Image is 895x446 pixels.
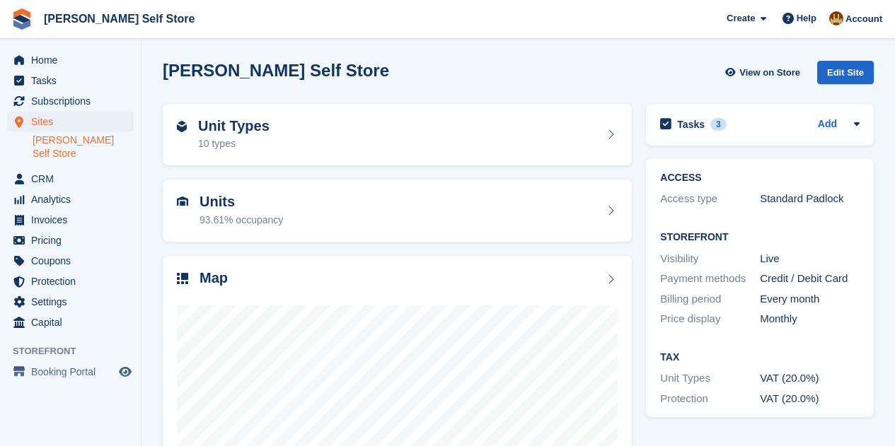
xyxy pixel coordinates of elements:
[660,311,760,327] div: Price display
[117,363,134,380] a: Preview store
[31,271,116,291] span: Protection
[760,311,860,327] div: Monthly
[710,118,727,131] div: 3
[760,191,860,207] div: Standard Padlock
[7,292,134,312] a: menu
[7,271,134,291] a: menu
[817,61,874,84] div: Edit Site
[31,230,116,250] span: Pricing
[177,196,188,206] img: unit-icn-7be61d7bf1b0ce9d3e12c5938cc71ed9869f7b940bace4675aadf7bd6d80202e.svg
[677,118,705,131] h2: Tasks
[797,11,816,25] span: Help
[660,391,760,407] div: Protection
[7,312,134,332] a: menu
[198,136,270,151] div: 10 types
[163,180,632,242] a: Units 93.61% occupancy
[200,213,283,228] div: 93.61% occupancy
[723,61,806,84] a: View on Store
[31,91,116,111] span: Subscriptions
[7,112,134,131] a: menu
[31,312,116,332] span: Capital
[31,189,116,209] span: Analytics
[829,11,843,25] img: Tom Kingston
[177,121,187,132] img: unit-type-icn-2b2737a686de81e16bb02015468b77c625bbabd49415b5ef34ead5e3b44a266d.svg
[31,112,116,131] span: Sites
[7,210,134,230] a: menu
[7,50,134,70] a: menu
[198,118,270,134] h2: Unit Types
[7,230,134,250] a: menu
[177,273,188,284] img: map-icn-33ee37083ee616e46c38cad1a60f524a97daa1e2b2c8c0bc3eb3415660979fc1.svg
[760,370,860,387] div: VAT (20.0%)
[660,172,860,184] h2: ACCESS
[200,270,228,286] h2: Map
[660,291,760,307] div: Billing period
[31,50,116,70] span: Home
[845,12,882,26] span: Account
[760,271,860,287] div: Credit / Debit Card
[31,169,116,189] span: CRM
[38,7,200,30] a: [PERSON_NAME] Self Store
[660,370,760,387] div: Unit Types
[7,251,134,271] a: menu
[727,11,755,25] span: Create
[660,271,760,287] div: Payment methods
[11,8,33,30] img: stora-icon-8386f47178a22dfd0bd8f6a31ec36ba5ce8667c1dd55bd0f319d3a0aa187defe.svg
[760,251,860,267] div: Live
[33,134,134,160] a: [PERSON_NAME] Self Store
[7,189,134,209] a: menu
[31,362,116,382] span: Booking Portal
[31,71,116,90] span: Tasks
[660,352,860,363] h2: Tax
[163,61,389,80] h2: [PERSON_NAME] Self Store
[13,344,141,358] span: Storefront
[163,104,632,166] a: Unit Types 10 types
[760,391,860,407] div: VAT (20.0%)
[7,71,134,90] a: menu
[31,210,116,230] span: Invoices
[660,232,860,243] h2: Storefront
[817,61,874,90] a: Edit Site
[7,169,134,189] a: menu
[818,117,837,133] a: Add
[7,362,134,382] a: menu
[7,91,134,111] a: menu
[739,66,800,80] span: View on Store
[31,292,116,312] span: Settings
[31,251,116,271] span: Coupons
[200,194,283,210] h2: Units
[660,191,760,207] div: Access type
[660,251,760,267] div: Visibility
[760,291,860,307] div: Every month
